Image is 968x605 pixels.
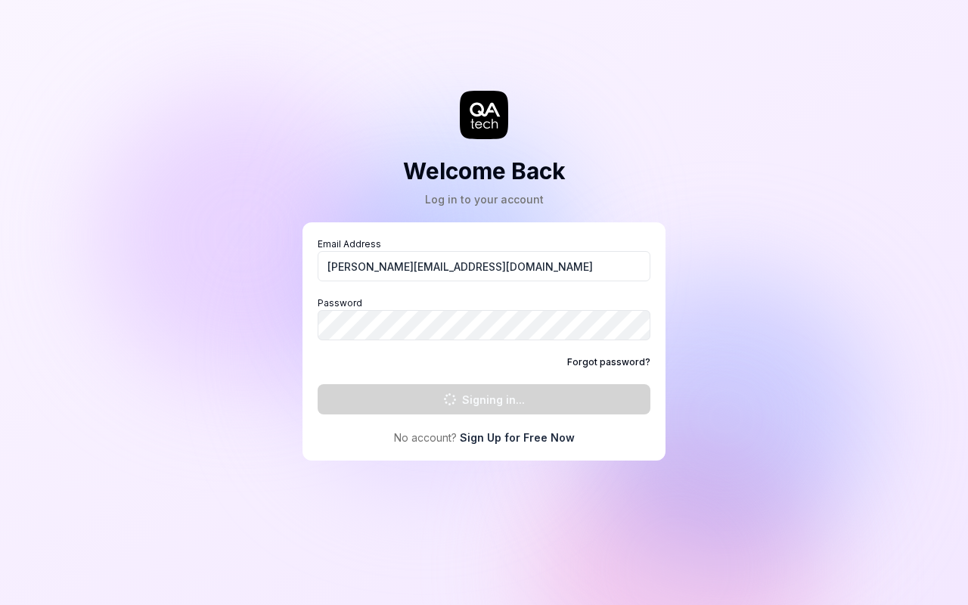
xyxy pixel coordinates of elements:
button: Signing in... [318,384,650,414]
a: Forgot password? [567,355,650,369]
label: Password [318,296,650,340]
label: Email Address [318,237,650,281]
input: Password [318,310,650,340]
div: Log in to your account [403,191,566,207]
a: Sign Up for Free Now [460,430,575,445]
h2: Welcome Back [403,154,566,188]
input: Email Address [318,251,650,281]
span: No account? [394,430,457,445]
